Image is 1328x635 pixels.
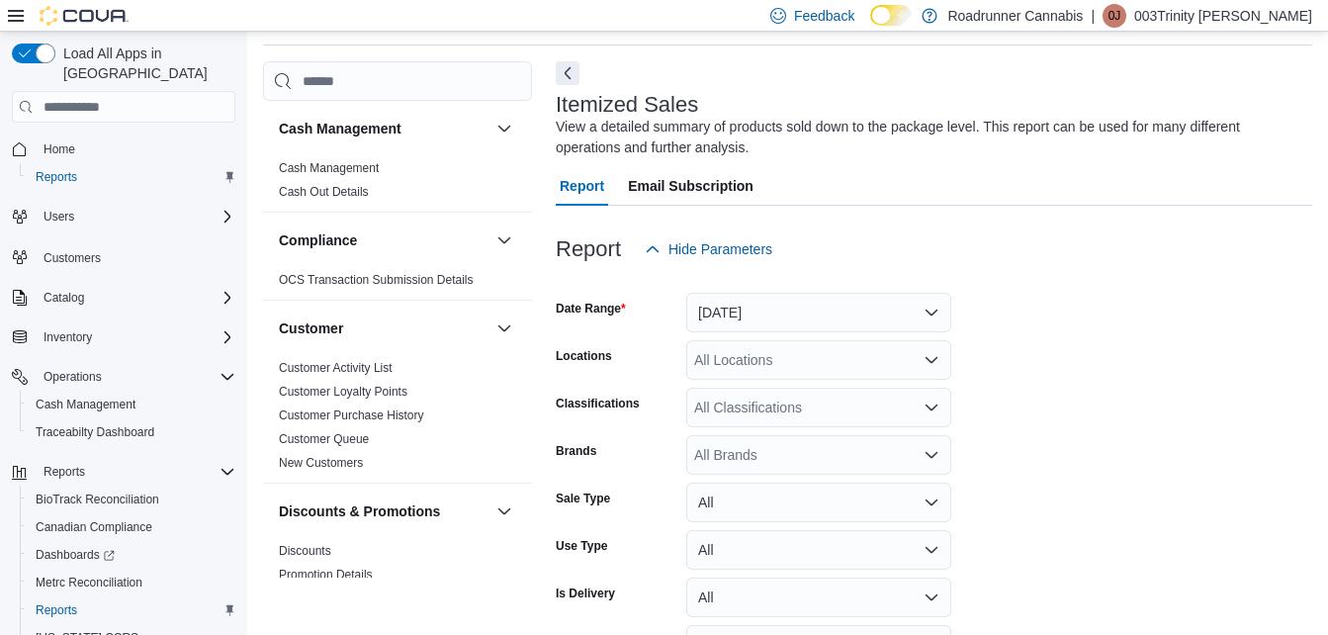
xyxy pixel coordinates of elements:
[36,205,82,228] button: Users
[279,184,369,200] span: Cash Out Details
[870,5,912,26] input: Dark Mode
[44,290,84,306] span: Catalog
[36,460,93,484] button: Reports
[556,237,621,261] h3: Report
[668,239,772,259] span: Hide Parameters
[36,397,135,412] span: Cash Management
[279,361,393,375] a: Customer Activity List
[20,163,243,191] button: Reports
[279,119,401,138] h3: Cash Management
[36,136,235,161] span: Home
[20,486,243,513] button: BioTrack Reconciliation
[263,539,532,618] div: Discounts & Promotions
[44,209,74,225] span: Users
[556,93,698,117] h3: Itemized Sales
[4,363,243,391] button: Operations
[36,169,77,185] span: Reports
[36,286,235,310] span: Catalog
[492,317,516,340] button: Customer
[36,547,115,563] span: Dashboards
[279,408,424,422] a: Customer Purchase History
[637,229,780,269] button: Hide Parameters
[492,499,516,523] button: Discounts & Promotions
[279,230,488,250] button: Compliance
[28,515,235,539] span: Canadian Compliance
[628,166,753,206] span: Email Subscription
[36,286,92,310] button: Catalog
[36,575,142,590] span: Metrc Reconciliation
[28,165,85,189] a: Reports
[36,244,235,269] span: Customers
[28,420,235,444] span: Traceabilty Dashboard
[40,6,129,26] img: Cova
[947,4,1083,28] p: Roadrunner Cannabis
[794,6,854,26] span: Feedback
[279,385,407,399] a: Customer Loyalty Points
[279,273,474,287] a: OCS Transaction Submission Details
[560,166,604,206] span: Report
[1103,4,1126,28] div: 003Trinity Jackson
[279,360,393,376] span: Customer Activity List
[279,318,343,338] h3: Customer
[44,369,102,385] span: Operations
[279,544,331,558] a: Discounts
[924,352,939,368] button: Open list of options
[44,250,101,266] span: Customers
[279,119,488,138] button: Cash Management
[28,571,235,594] span: Metrc Reconciliation
[924,447,939,463] button: Open list of options
[556,61,579,85] button: Next
[924,400,939,415] button: Open list of options
[279,318,488,338] button: Customer
[4,242,243,271] button: Customers
[279,230,357,250] h3: Compliance
[279,567,373,583] span: Promotion Details
[279,272,474,288] span: OCS Transaction Submission Details
[44,141,75,157] span: Home
[28,393,235,416] span: Cash Management
[279,432,369,446] a: Customer Queue
[28,571,150,594] a: Metrc Reconciliation
[28,488,235,511] span: BioTrack Reconciliation
[686,578,951,617] button: All
[36,492,159,507] span: BioTrack Reconciliation
[28,420,162,444] a: Traceabilty Dashboard
[4,135,243,163] button: Home
[4,458,243,486] button: Reports
[28,515,160,539] a: Canadian Compliance
[556,301,626,317] label: Date Range
[556,348,612,364] label: Locations
[279,543,331,559] span: Discounts
[686,293,951,332] button: [DATE]
[1091,4,1095,28] p: |
[279,501,440,521] h3: Discounts & Promotions
[28,543,235,567] span: Dashboards
[686,530,951,570] button: All
[28,393,143,416] a: Cash Management
[20,569,243,596] button: Metrc Reconciliation
[4,284,243,312] button: Catalog
[44,464,85,480] span: Reports
[279,568,373,582] a: Promotion Details
[263,156,532,212] div: Cash Management
[55,44,235,83] span: Load All Apps in [GEOGRAPHIC_DATA]
[36,519,152,535] span: Canadian Compliance
[556,538,607,554] label: Use Type
[279,455,363,471] span: New Customers
[36,365,235,389] span: Operations
[686,483,951,522] button: All
[1108,4,1121,28] span: 0J
[36,602,77,618] span: Reports
[20,513,243,541] button: Canadian Compliance
[28,543,123,567] a: Dashboards
[263,268,532,300] div: Compliance
[36,365,110,389] button: Operations
[36,246,109,270] a: Customers
[556,491,610,506] label: Sale Type
[492,117,516,140] button: Cash Management
[279,384,407,400] span: Customer Loyalty Points
[1134,4,1312,28] p: 003Trinity [PERSON_NAME]
[263,356,532,483] div: Customer
[279,160,379,176] span: Cash Management
[4,323,243,351] button: Inventory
